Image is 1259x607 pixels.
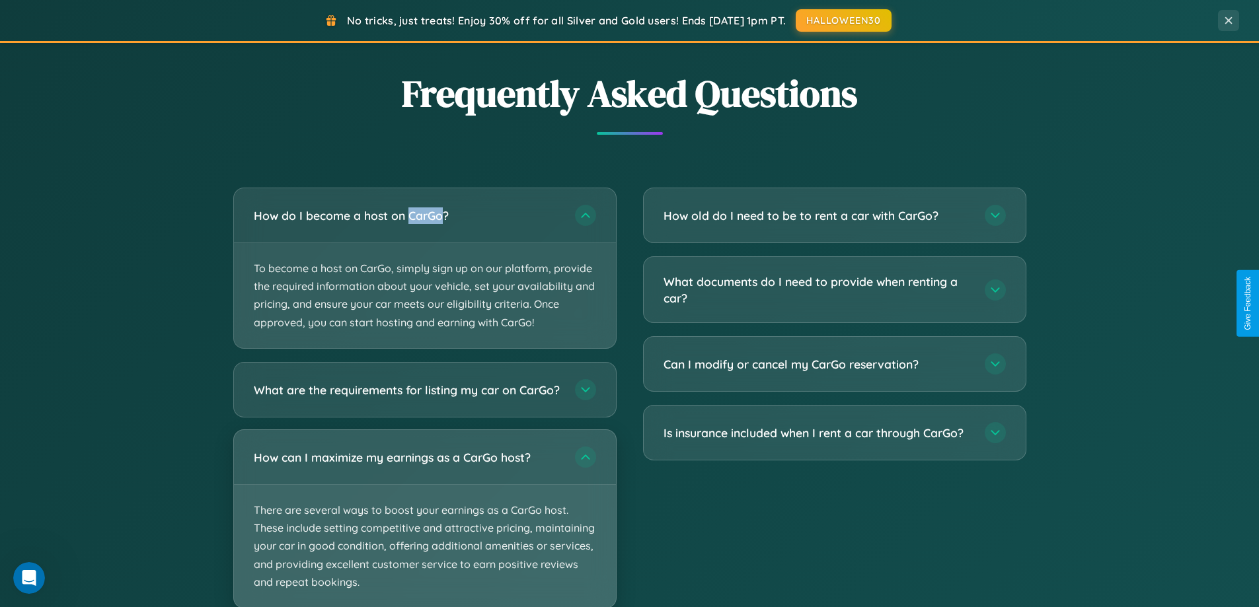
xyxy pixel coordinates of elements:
[347,14,786,27] span: No tricks, just treats! Enjoy 30% off for all Silver and Gold users! Ends [DATE] 1pm PT.
[1243,277,1252,330] div: Give Feedback
[13,562,45,594] iframe: Intercom live chat
[234,243,616,348] p: To become a host on CarGo, simply sign up on our platform, provide the required information about...
[254,448,562,465] h3: How can I maximize my earnings as a CarGo host?
[664,356,972,373] h3: Can I modify or cancel my CarGo reservation?
[664,207,972,224] h3: How old do I need to be to rent a car with CarGo?
[254,381,562,398] h3: What are the requirements for listing my car on CarGo?
[664,273,972,306] h3: What documents do I need to provide when renting a car?
[254,207,562,224] h3: How do I become a host on CarGo?
[664,425,972,441] h3: Is insurance included when I rent a car through CarGo?
[233,68,1026,119] h2: Frequently Asked Questions
[796,9,892,32] button: HALLOWEEN30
